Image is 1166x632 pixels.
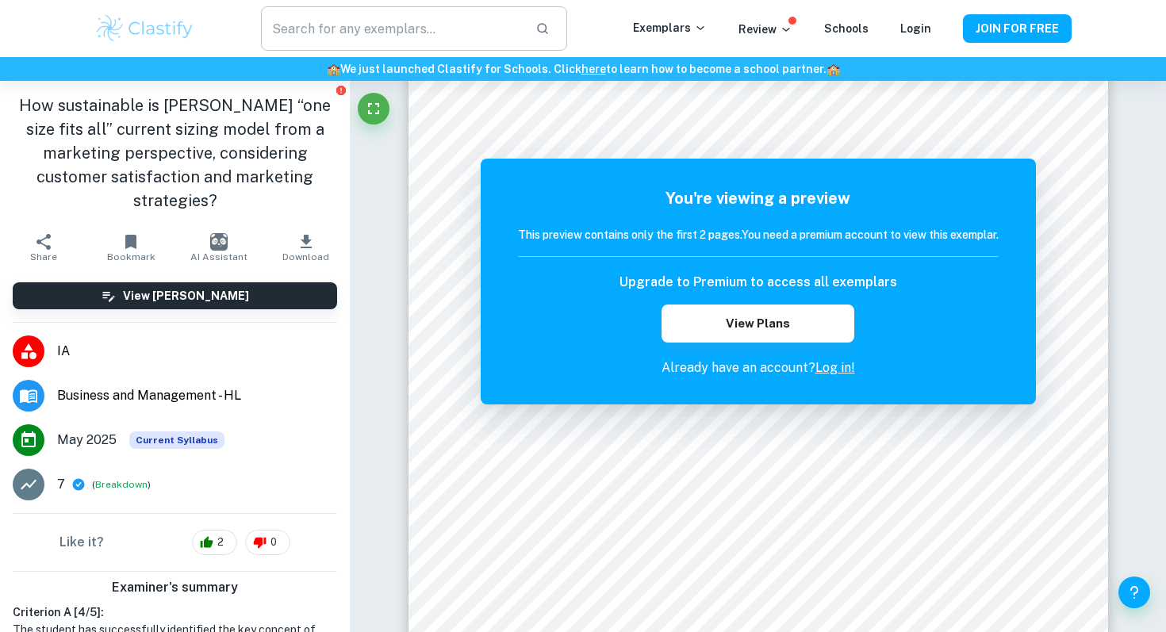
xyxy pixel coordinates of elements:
span: Current Syllabus [129,431,224,449]
h6: View [PERSON_NAME] [123,287,249,305]
button: Download [263,225,350,270]
button: View Plans [662,305,853,343]
h6: Like it? [59,533,104,552]
input: Search for any exemplars... [261,6,523,51]
span: Business and Management - HL [57,386,337,405]
div: This exemplar is based on the current syllabus. Feel free to refer to it for inspiration/ideas wh... [129,431,224,449]
button: Bookmark [87,225,175,270]
h6: Criterion A [ 4 / 5 ]: [13,603,337,621]
div: 2 [192,530,237,555]
div: 0 [245,530,290,555]
button: JOIN FOR FREE [963,14,1072,43]
h6: We just launched Clastify for Schools. Click to learn how to become a school partner. [3,60,1163,78]
span: AI Assistant [190,251,247,262]
span: May 2025 [57,431,117,450]
button: AI Assistant [175,225,263,270]
a: here [581,63,606,75]
span: 🏫 [827,63,840,75]
a: Login [900,22,931,35]
a: Schools [824,22,869,35]
button: Fullscreen [358,93,389,124]
h6: Upgrade to Premium to access all exemplars [619,273,897,292]
h6: This preview contains only the first 2 pages. You need a premium account to view this exemplar. [518,226,999,243]
h6: Examiner's summary [6,578,343,597]
img: Clastify logo [94,13,195,44]
span: 2 [209,534,232,550]
p: 7 [57,475,65,494]
button: View [PERSON_NAME] [13,282,337,309]
button: Report issue [335,84,347,96]
span: Share [30,251,57,262]
button: Help and Feedback [1118,576,1150,608]
span: 0 [262,534,286,550]
p: Review [738,21,792,38]
a: Log in! [815,360,855,375]
button: Breakdown [95,477,148,492]
h5: You're viewing a preview [518,186,999,210]
p: Exemplars [633,19,707,36]
img: AI Assistant [210,233,228,251]
span: IA [57,342,337,361]
span: ( ) [92,477,151,492]
span: Bookmark [107,251,155,262]
span: 🏫 [327,63,340,75]
p: Already have an account? [518,358,999,377]
h1: How sustainable is [PERSON_NAME] “one size fits all” current sizing model from a marketing perspe... [13,94,337,213]
span: Download [282,251,329,262]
